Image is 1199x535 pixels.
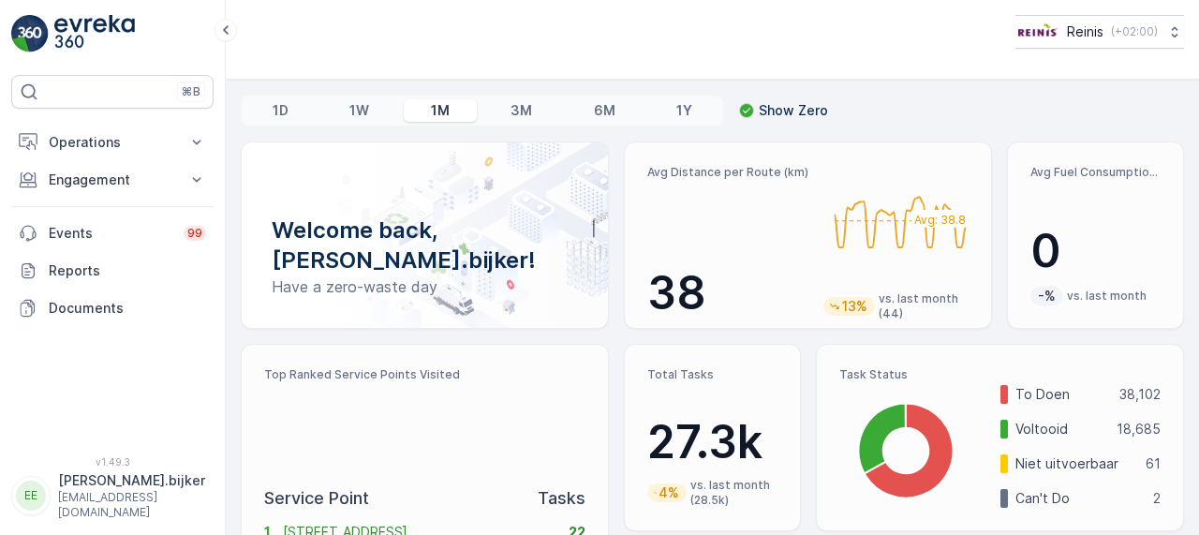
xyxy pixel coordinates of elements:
p: Service Point [264,485,369,512]
p: Can't Do [1015,489,1141,508]
p: vs. last month (44) [879,291,975,321]
p: ( +02:00 ) [1111,24,1158,39]
p: 38,102 [1119,385,1161,404]
p: 3M [511,101,532,120]
img: logo [11,15,49,52]
p: [EMAIL_ADDRESS][DOMAIN_NAME] [58,490,205,520]
p: Show Zero [759,101,828,120]
div: EE [16,481,46,511]
p: Reinis [1067,22,1103,41]
p: 18,685 [1117,420,1161,438]
a: Documents [11,290,214,327]
button: Engagement [11,161,214,199]
p: 0 [1030,223,1161,279]
p: 1W [349,101,369,120]
p: 1Y [676,101,692,120]
p: 27.3k [647,414,777,470]
p: 6M [594,101,615,120]
p: vs. last month (28.5k) [690,478,777,508]
button: EE[PERSON_NAME].bijker[EMAIL_ADDRESS][DOMAIN_NAME] [11,471,214,520]
p: Voltooid [1015,420,1104,438]
p: 4% [657,483,681,502]
p: To Doen [1015,385,1107,404]
p: vs. last month [1067,289,1147,304]
p: 99 [187,226,202,241]
p: Tasks [538,485,585,512]
p: 13% [840,297,869,316]
p: ⌘B [182,84,200,99]
p: Total Tasks [647,367,777,382]
p: Top Ranked Service Points Visited [264,367,585,382]
button: Operations [11,124,214,161]
p: -% [1036,287,1058,305]
p: Reports [49,261,206,280]
p: Avg Fuel Consumption per Route (lt) [1030,165,1161,180]
p: Documents [49,299,206,318]
span: v 1.49.3 [11,456,214,468]
p: 2 [1153,489,1161,508]
button: Reinis(+02:00) [1015,15,1184,49]
p: Events [49,224,172,243]
p: Have a zero-waste day [272,275,578,298]
p: 1D [273,101,289,120]
p: [PERSON_NAME].bijker [58,471,205,490]
p: Welcome back, [PERSON_NAME].bijker! [272,215,578,275]
a: Reports [11,252,214,290]
p: 38 [647,265,808,321]
p: 1M [431,101,450,120]
p: Avg Distance per Route (km) [647,165,808,180]
p: Engagement [49,171,176,189]
a: Events99 [11,215,214,252]
p: Operations [49,133,176,152]
p: Niet uitvoerbaar [1015,454,1133,473]
img: logo_light-DOdMpM7g.png [54,15,135,52]
img: Reinis-Logo-Vrijstaand_Tekengebied-1-copy2_aBO4n7j.png [1015,22,1059,42]
p: Task Status [839,367,1161,382]
p: 61 [1146,454,1161,473]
